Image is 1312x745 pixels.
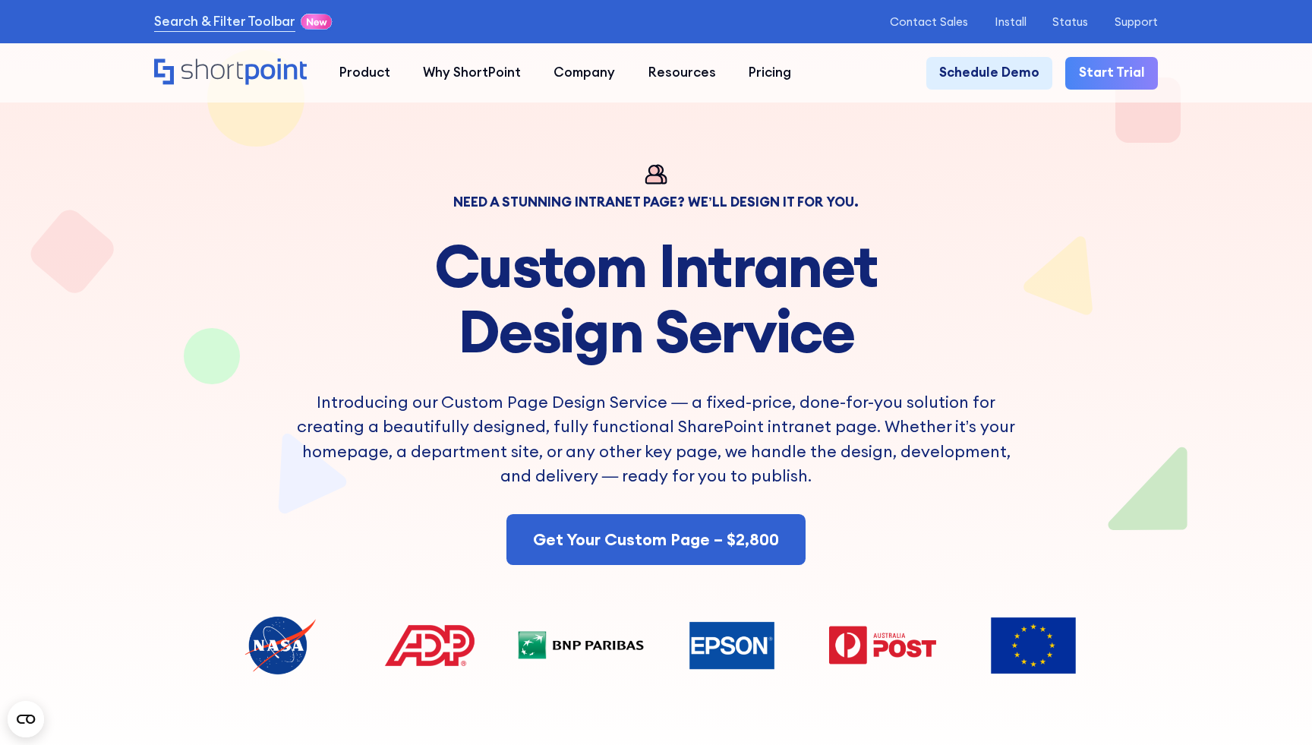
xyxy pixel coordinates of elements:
h1: Custom Intranet Design Service [287,233,1025,363]
a: Company [538,57,632,90]
a: Resources [632,57,732,90]
p: Introducing our Custom Page Design Service — a fixed-price, done-for-you solution for creating a ... [287,390,1025,488]
a: Pricing [732,57,807,90]
a: Contact Sales [890,15,968,29]
a: Install [995,15,1027,29]
a: Status [1052,15,1088,29]
a: Why ShortPoint [407,57,538,90]
a: Product [323,57,407,90]
div: Resources [648,63,716,83]
a: Search & Filter Toolbar [154,12,295,32]
div: Need a Stunning Intranet Page? We’ll Design It For You. [287,196,1025,209]
a: Home [154,58,307,87]
div: Company [553,63,615,83]
a: Get Your Custom Page – $2,800 [506,514,805,565]
button: Open CMP widget [8,701,44,737]
a: Support [1115,15,1158,29]
div: Product [339,63,390,83]
div: Why ShortPoint [423,63,521,83]
a: Start Trial [1065,57,1158,90]
div: Pricing [749,63,791,83]
a: Schedule Demo [926,57,1053,90]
